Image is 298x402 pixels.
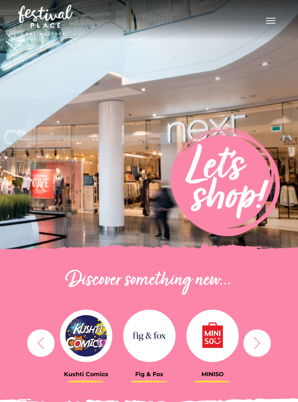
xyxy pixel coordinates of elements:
h2: Discover something new... [24,269,274,292]
h3: Kushti Comics [60,371,112,378]
img: Festival Place Logo [18,5,73,35]
a: Fig & Fox [123,307,176,378]
h3: MINISO [186,371,239,378]
a: Kushti Comics [60,307,112,378]
button: Toggle navigation [262,15,280,25]
h3: Fig & Fox [123,371,176,378]
a: MINISO [186,307,239,378]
